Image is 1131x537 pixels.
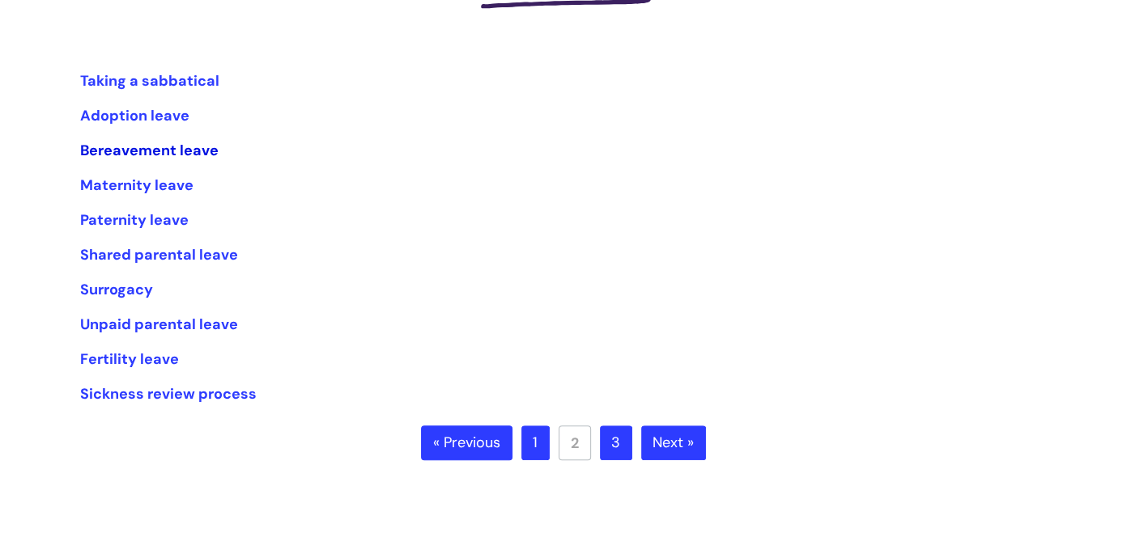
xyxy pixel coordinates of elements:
a: Taking a sabbatical [80,71,219,91]
a: Maternity leave [80,175,193,195]
a: « Previous [421,425,512,461]
a: 1 [521,425,550,461]
a: Fertility leave [80,349,179,369]
a: Shared parental leave [80,245,238,264]
a: Unpaid parental leave [80,315,238,334]
a: Surrogacy [80,280,153,299]
a: Adoption leave [80,106,189,125]
a: Sickness review process [80,384,257,404]
a: Next » [641,425,706,461]
a: Paternity leave [80,210,189,230]
a: Bereavement leave [80,141,219,160]
a: 2 [559,425,591,460]
a: 3 [600,425,632,461]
